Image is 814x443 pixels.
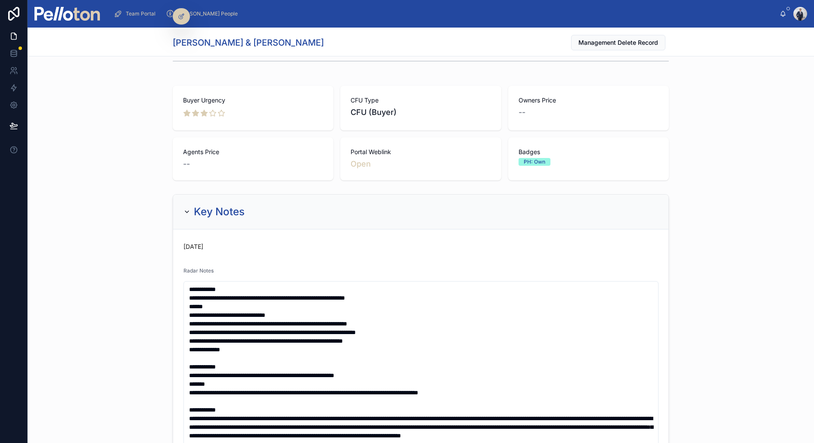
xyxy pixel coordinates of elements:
a: Open [351,159,371,168]
a: Team Portal [111,6,162,22]
span: -- [519,106,525,118]
span: Owners Price [519,96,659,105]
h2: Key Notes [194,205,245,219]
span: Radar Notes [183,267,214,274]
span: Agents Price [183,148,323,156]
span: [PERSON_NAME] People [178,10,238,17]
span: Portal Weblink [351,148,491,156]
div: scrollable content [107,4,780,23]
img: App logo [34,7,100,21]
p: [DATE] [183,242,203,251]
span: CFU (Buyer) [351,106,491,118]
span: Team Portal [126,10,155,17]
span: Buyer Urgency [183,96,323,105]
span: Management Delete Record [578,38,658,47]
div: PH: Own [524,158,545,166]
span: CFU Type [351,96,491,105]
h1: [PERSON_NAME] & [PERSON_NAME] [173,37,324,49]
a: [PERSON_NAME] People [163,6,244,22]
span: -- [183,158,190,170]
span: Badges [519,148,659,156]
button: Management Delete Record [571,35,665,50]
